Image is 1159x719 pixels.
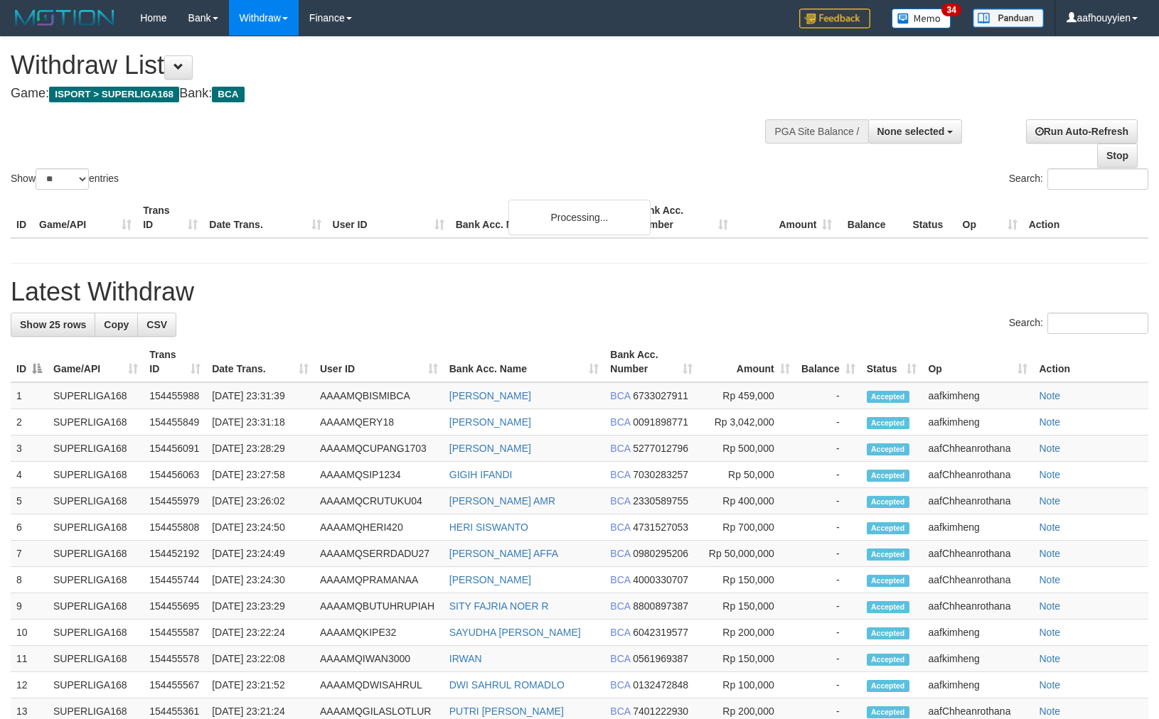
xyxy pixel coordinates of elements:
[48,382,144,409] td: SUPERLIGA168
[144,382,206,409] td: 154455988
[698,382,796,409] td: Rp 459,000
[838,198,907,238] th: Balance
[144,436,206,462] td: 154456091
[867,601,909,613] span: Accepted
[49,87,179,102] span: ISPORT > SUPERLIGA168
[449,390,531,401] a: [PERSON_NAME]
[796,567,861,593] td: -
[1039,416,1060,428] a: Note
[867,706,909,718] span: Accepted
[48,409,144,436] td: SUPERLIGA168
[633,679,688,691] span: Copy 0132472848 to clipboard
[206,462,314,488] td: [DATE] 23:27:58
[314,342,444,382] th: User ID: activate to sort column ascending
[796,593,861,620] td: -
[610,653,630,664] span: BCA
[796,342,861,382] th: Balance: activate to sort column ascending
[11,409,48,436] td: 2
[36,168,89,190] select: Showentries
[633,627,688,638] span: Copy 6042319577 to clipboard
[206,672,314,698] td: [DATE] 23:21:52
[144,514,206,541] td: 154455808
[610,706,630,717] span: BCA
[144,672,206,698] td: 154455567
[206,409,314,436] td: [DATE] 23:31:18
[610,495,630,507] span: BCA
[11,87,759,101] h4: Game: Bank:
[633,600,688,612] span: Copy 8800897387 to clipboard
[1009,168,1148,190] label: Search:
[11,488,48,514] td: 5
[633,390,688,401] span: Copy 6733027911 to clipboard
[1033,342,1148,382] th: Action
[633,548,688,559] span: Copy 0980295206 to clipboard
[11,7,119,28] img: MOTION_logo.png
[206,342,314,382] th: Date Trans.: activate to sort column ascending
[11,541,48,567] td: 7
[48,672,144,698] td: SUPERLIGA168
[206,382,314,409] td: [DATE] 23:31:39
[892,9,951,28] img: Button%20Memo.svg
[314,409,444,436] td: AAAAMQERY18
[907,198,956,238] th: Status
[922,409,1033,436] td: aafkimheng
[11,514,48,541] td: 6
[449,627,581,638] a: SAYUDHA [PERSON_NAME]
[449,706,564,717] a: PUTRI [PERSON_NAME]
[206,593,314,620] td: [DATE] 23:23:29
[698,514,796,541] td: Rp 700,000
[450,198,630,238] th: Bank Acc. Name
[449,495,555,507] a: [PERSON_NAME] AMR
[144,342,206,382] th: Trans ID: activate to sort column ascending
[698,462,796,488] td: Rp 50,000
[1039,627,1060,638] a: Note
[11,646,48,672] td: 11
[146,319,167,330] span: CSV
[610,679,630,691] span: BCA
[796,541,861,567] td: -
[867,627,909,639] span: Accepted
[48,342,144,382] th: Game/API: activate to sort column ascending
[633,574,688,585] span: Copy 4000330707 to clipboard
[1009,313,1148,334] label: Search:
[799,9,870,28] img: Feedback.jpg
[1039,443,1060,454] a: Note
[144,646,206,672] td: 154455578
[1039,521,1060,533] a: Note
[144,567,206,593] td: 154455744
[314,567,444,593] td: AAAAMQPRAMANAA
[922,462,1033,488] td: aafChheanrothana
[867,391,909,403] span: Accepted
[314,646,444,672] td: AAAAMQIWAN3000
[1039,495,1060,507] a: Note
[698,342,796,382] th: Amount: activate to sort column ascending
[104,319,129,330] span: Copy
[449,521,528,533] a: HERI SISWANTO
[698,593,796,620] td: Rp 150,000
[633,653,688,664] span: Copy 0561969387 to clipboard
[449,443,531,454] a: [PERSON_NAME]
[48,620,144,646] td: SUPERLIGA168
[867,522,909,534] span: Accepted
[610,443,630,454] span: BCA
[206,488,314,514] td: [DATE] 23:26:02
[698,541,796,567] td: Rp 50,000,000
[314,488,444,514] td: AAAAMQCRUTUKU04
[922,646,1033,672] td: aafkimheng
[48,462,144,488] td: SUPERLIGA168
[734,198,838,238] th: Amount
[633,443,688,454] span: Copy 5277012796 to clipboard
[877,126,945,137] span: None selected
[144,541,206,567] td: 154452192
[48,514,144,541] td: SUPERLIGA168
[144,593,206,620] td: 154455695
[633,521,688,533] span: Copy 4731527053 to clipboard
[144,409,206,436] td: 154455849
[610,390,630,401] span: BCA
[867,417,909,429] span: Accepted
[922,342,1033,382] th: Op: activate to sort column ascending
[449,469,513,480] a: GIGIH IFANDI
[449,548,558,559] a: [PERSON_NAME] AFFA
[922,514,1033,541] td: aafkimheng
[796,514,861,541] td: -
